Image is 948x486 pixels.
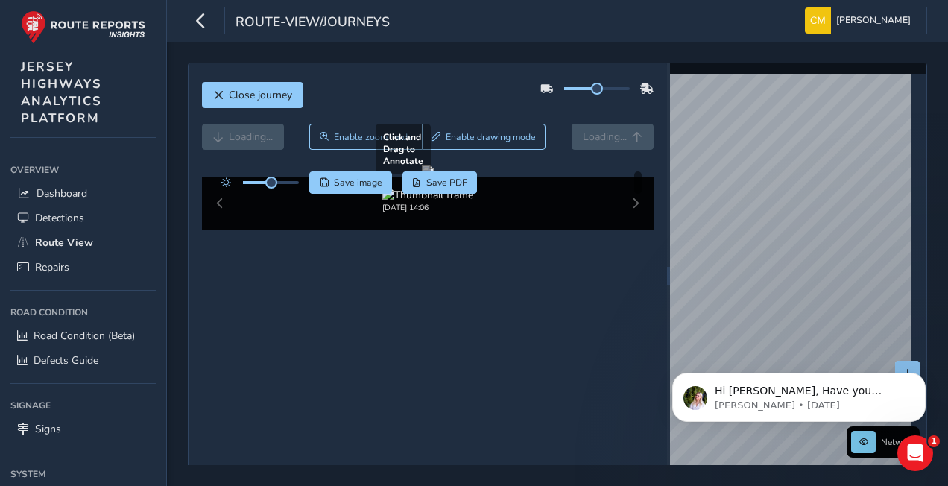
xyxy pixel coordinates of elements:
a: Road Condition (Beta) [10,324,156,348]
span: Detections [35,211,84,225]
span: Signs [35,422,61,436]
span: Enable zoom mode [334,131,413,143]
iframe: Intercom notifications message [650,341,948,446]
div: Overview [10,159,156,181]
a: Repairs [10,255,156,280]
span: route-view/journeys [236,13,390,34]
span: Enable drawing mode [446,131,536,143]
span: Save image [334,177,382,189]
a: Signs [10,417,156,441]
span: Defects Guide [34,353,98,367]
button: Close journey [202,82,303,108]
span: Close journey [229,88,292,102]
button: Draw [422,124,546,150]
button: PDF [402,171,478,194]
div: System [10,463,156,485]
img: diamond-layout [805,7,831,34]
button: Zoom [309,124,422,150]
a: Defects Guide [10,348,156,373]
span: Route View [35,236,93,250]
span: Dashboard [37,186,87,201]
span: Repairs [35,260,69,274]
a: Route View [10,230,156,255]
div: Road Condition [10,301,156,324]
a: Dashboard [10,181,156,206]
div: Signage [10,394,156,417]
img: rr logo [21,10,145,44]
span: JERSEY HIGHWAYS ANALYTICS PLATFORM [21,58,102,127]
span: 1 [928,435,940,447]
iframe: Intercom live chat [897,435,933,471]
div: [DATE] 14:06 [382,202,473,213]
img: Thumbnail frame [382,188,473,202]
span: [PERSON_NAME] [836,7,911,34]
button: [PERSON_NAME] [805,7,916,34]
a: Detections [10,206,156,230]
span: Save PDF [426,177,467,189]
button: Save [309,171,392,194]
span: Road Condition (Beta) [34,329,135,343]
